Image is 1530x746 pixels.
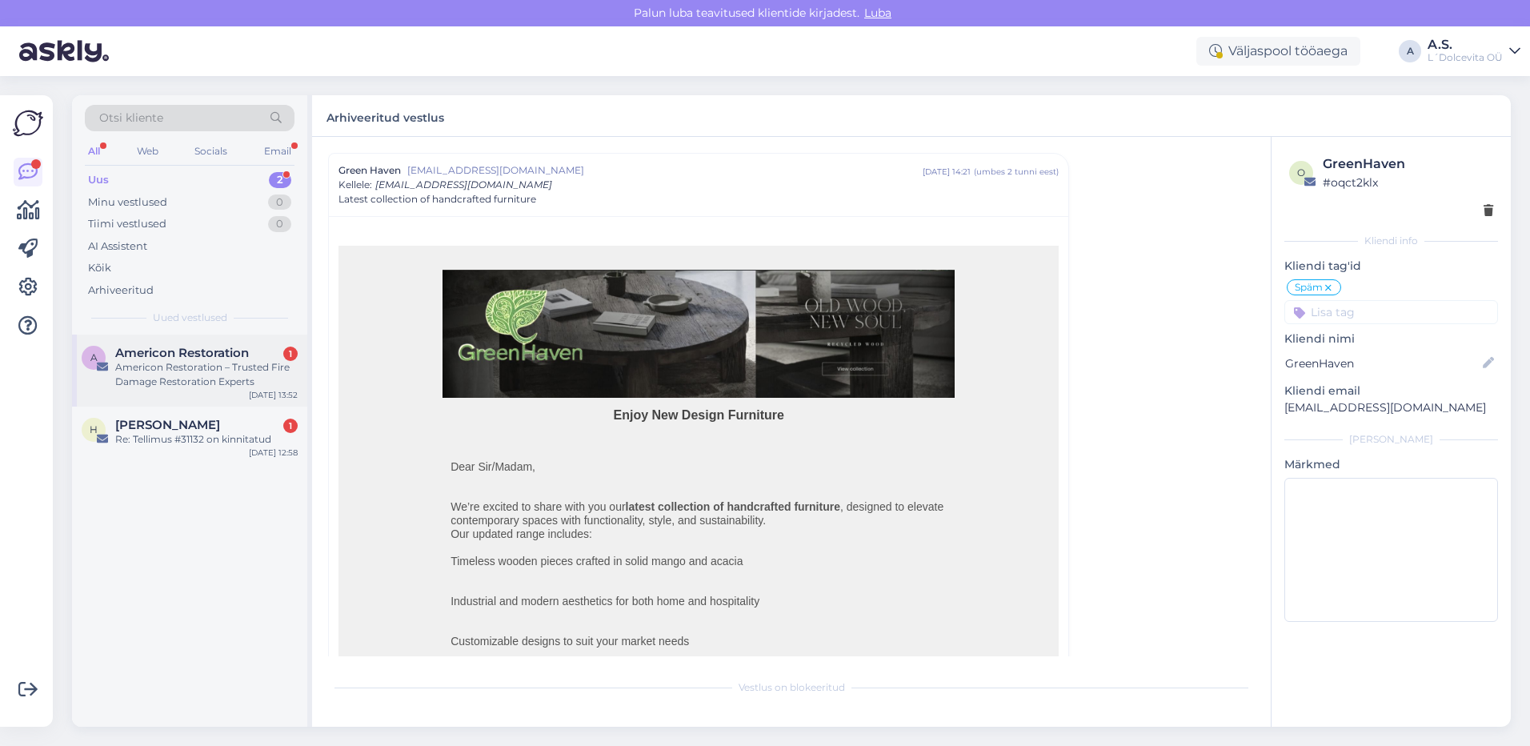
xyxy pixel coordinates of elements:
[407,163,923,178] span: [EMAIL_ADDRESS][DOMAIN_NAME]
[88,283,154,299] div: Arhiveeritud
[191,141,230,162] div: Socials
[974,166,1059,178] div: ( umbes 2 tunni eest )
[338,163,401,178] span: Green Haven
[85,141,103,162] div: All
[451,527,947,541] p: Our updated range includes:
[1284,258,1498,275] p: Kliendi tag'id
[268,195,291,211] div: 0
[1399,40,1421,62] div: A
[451,460,947,474] p: Dear Sir/Madam,
[1284,331,1498,347] p: Kliendi nimi
[115,360,298,389] div: Americon Restoration – Trusted Fire Damage Restoration Experts
[375,178,552,191] span: [EMAIL_ADDRESS][DOMAIN_NAME]
[153,311,227,325] span: Uued vestlused
[261,141,294,162] div: Email
[115,346,249,360] span: Americon Restoration
[268,216,291,232] div: 0
[338,239,339,239] img: vtrack
[249,389,298,401] div: [DATE] 13:52
[1284,456,1498,473] p: Märkmed
[90,423,98,435] span: H
[1284,399,1498,416] p: [EMAIL_ADDRESS][DOMAIN_NAME]
[451,635,947,648] p: Customizable designs to suit your market needs
[338,178,372,191] span: Kellele :
[115,418,220,432] span: Helen Klettenberg
[1295,283,1323,292] span: Späm
[923,166,971,178] div: [DATE] 14:21
[283,347,298,361] div: 1
[1284,234,1498,248] div: Kliendi info
[451,595,947,608] p: Industrial and modern aesthetics for both home and hospitality
[249,447,298,459] div: [DATE] 12:58
[1428,38,1503,51] div: A.S.
[90,351,98,363] span: A
[859,6,896,20] span: Luba
[626,500,840,513] strong: latest collection of handcrafted furniture
[1323,154,1493,174] div: GreenHaven
[88,260,111,276] div: Kõik
[283,419,298,433] div: 1
[115,432,298,447] div: Re: Tellimus #31132 on kinnitatud
[1284,300,1498,324] input: Lisa tag
[88,195,167,211] div: Minu vestlused
[1285,355,1480,372] input: Lisa nimi
[1428,38,1520,64] a: A.S.L´Dolcevita OÜ
[88,216,166,232] div: Tiimi vestlused
[1284,383,1498,399] p: Kliendi email
[1284,432,1498,447] div: [PERSON_NAME]
[614,408,784,422] strong: Enjoy New Design Furniture
[739,680,845,695] span: Vestlus on blokeeritud
[451,500,947,527] p: We’re excited to share with you our , designed to elevate contemporary spaces with functionality,...
[1428,51,1503,64] div: L´Dolcevita OÜ
[269,172,291,188] div: 2
[99,110,163,126] span: Otsi kliente
[13,108,43,138] img: Askly Logo
[1297,166,1305,178] span: o
[1323,174,1493,191] div: # oqct2klx
[338,192,536,207] span: Latest collection of handcrafted furniture
[451,555,947,568] p: Timeless wooden pieces crafted in solid mango and acacia
[88,172,109,188] div: Uus
[326,105,444,126] label: Arhiveeritud vestlus
[88,239,147,255] div: AI Assistent
[1196,37,1360,66] div: Väljaspool tööaega
[134,141,162,162] div: Web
